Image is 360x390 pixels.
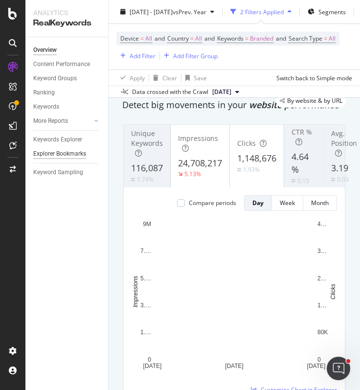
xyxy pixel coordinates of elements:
span: 116,087 [131,162,163,174]
text: [DATE] [307,363,326,369]
span: All [329,32,336,46]
text: Clicks [330,284,337,299]
div: Keyword Groups [33,73,77,84]
button: Save [181,70,207,86]
button: 2 Filters Applied [226,4,295,20]
span: and [204,34,215,43]
a: Keyword Sampling [33,167,101,178]
div: Keywords [33,102,59,112]
span: Device [120,34,139,43]
div: Keyword Sampling [33,167,83,178]
div: Content Performance [33,59,90,69]
span: Country [167,34,189,43]
span: Unique Keywords [131,129,163,148]
div: 1.74% [137,175,154,184]
text: [DATE] [143,363,162,369]
img: Equal [331,178,335,181]
span: vs Prev. Year [173,7,206,16]
text: 3.… [140,302,151,309]
a: Overview [33,45,101,55]
svg: A chart. [132,219,337,389]
span: Avg. Position [331,129,357,148]
img: Equal [131,178,135,181]
span: Keywords [217,34,244,43]
button: [DATE] [208,86,243,98]
span: 3.19 [331,162,348,174]
div: Analytics [33,8,100,18]
span: By website & by URL [287,98,342,104]
a: Keyword Groups [33,73,101,84]
div: RealKeywords [33,18,100,29]
div: Save [194,73,207,82]
div: 2 Filters Applied [240,7,284,16]
a: Keywords [33,102,101,112]
text: 1.… [140,329,151,336]
span: 24,708,217 [178,157,222,169]
text: 80K [317,329,328,336]
span: = [324,34,327,43]
div: Compare periods [189,199,236,207]
div: Day [252,199,264,207]
iframe: Intercom live chat [327,357,350,380]
span: = [140,34,144,43]
img: Equal [292,179,295,182]
button: Day [244,195,272,211]
button: Switch back to Simple mode [272,70,352,86]
span: Impressions [178,134,218,143]
text: 4… [317,221,327,228]
div: Add Filter Group [173,51,218,60]
img: Equal [237,168,241,171]
text: [DATE] [225,363,244,369]
button: Week [272,195,303,211]
span: All [195,32,202,46]
div: Week [280,199,295,207]
a: Explorer Bookmarks [33,149,101,159]
div: Add Filter [130,51,156,60]
div: Keywords Explorer [33,135,82,145]
div: Apply [130,73,145,82]
div: 0.03 [337,175,349,184]
span: All [145,32,152,46]
button: Add Filter Group [160,50,218,62]
span: = [190,34,194,43]
div: 0.15 [297,177,309,185]
text: 0 [317,356,321,363]
div: Month [311,199,329,207]
div: 1.93% [243,165,260,174]
a: Keywords Explorer [33,135,101,145]
div: Overview [33,45,57,55]
span: CTR % [292,127,312,137]
a: More Reports [33,116,91,126]
span: Segments [318,7,346,16]
div: Ranking [33,88,55,98]
button: Apply [116,70,145,86]
text: 3… [317,248,327,254]
button: Clear [149,70,177,86]
span: = [245,34,248,43]
text: 1… [317,302,327,309]
span: 2025 Sep. 22nd [212,88,231,96]
text: 5.… [140,275,151,281]
span: 4.64 % [292,151,309,175]
div: Switch back to Simple mode [276,73,352,82]
text: Impressions [132,276,139,308]
span: and [155,34,165,43]
span: [DATE] - [DATE] [130,7,173,16]
div: More Reports [33,116,68,126]
span: 1,148,676 [237,152,276,164]
div: legacy label [276,94,346,108]
button: Month [303,195,337,211]
div: Data crossed with the Crawl [132,88,208,96]
text: 7.… [140,248,151,254]
div: 5.13% [184,170,201,178]
div: Explorer Bookmarks [33,149,86,159]
button: [DATE] - [DATE]vsPrev. Year [116,4,218,20]
text: 2… [317,275,327,281]
span: and [276,34,286,43]
span: Search Type [289,34,322,43]
div: Clear [162,73,177,82]
button: Add Filter [116,50,156,62]
span: Branded [250,32,273,46]
text: 9M [143,221,151,228]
